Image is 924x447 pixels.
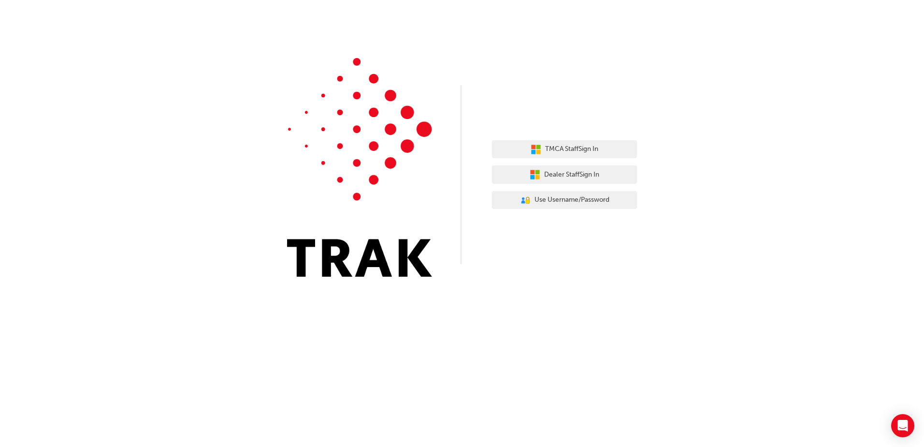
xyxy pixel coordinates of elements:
[287,58,432,277] img: Trak
[534,194,609,206] span: Use Username/Password
[545,144,598,155] span: TMCA Staff Sign In
[492,140,637,159] button: TMCA StaffSign In
[544,169,599,180] span: Dealer Staff Sign In
[891,414,914,437] div: Open Intercom Messenger
[492,165,637,184] button: Dealer StaffSign In
[492,191,637,209] button: Use Username/Password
